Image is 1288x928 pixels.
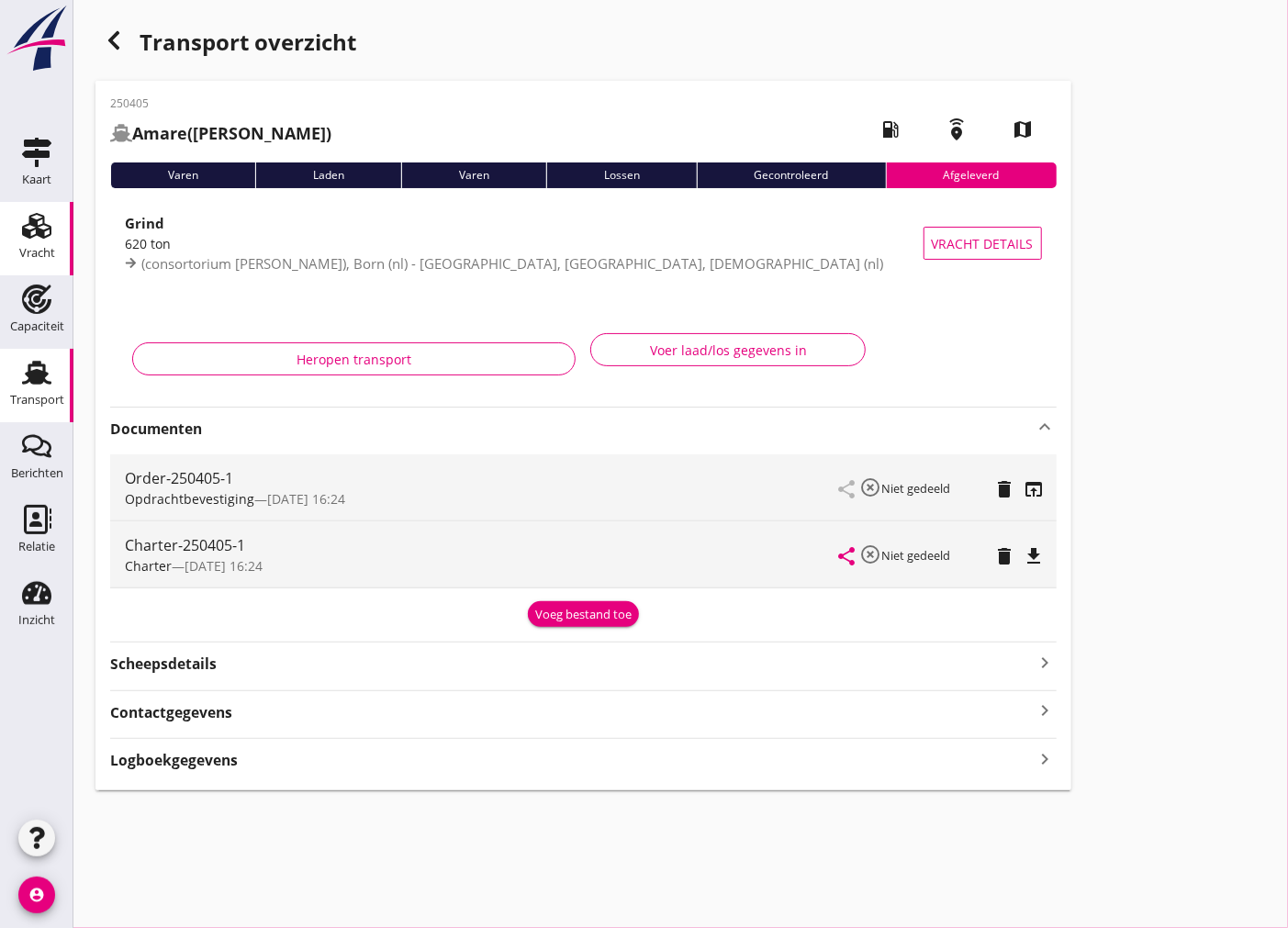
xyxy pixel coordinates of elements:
i: keyboard_arrow_right [1035,699,1057,723]
span: (consortorium [PERSON_NAME]), Born (nl) - [GEOGRAPHIC_DATA], [GEOGRAPHIC_DATA], [DEMOGRAPHIC_DATA... [141,254,883,273]
h2: ([PERSON_NAME]) [110,121,331,146]
div: Relatie [18,541,55,553]
strong: Amare [132,122,187,144]
div: Transport [10,394,64,406]
i: file_download [1024,545,1046,567]
p: 250405 [110,95,331,112]
div: Inzicht [18,614,55,626]
small: Niet gedeeld [882,547,951,564]
div: Capaciteit [10,320,64,332]
span: Charter [125,557,172,575]
div: Berichten [11,467,63,479]
div: Afgeleverd [886,162,1057,188]
div: Vracht [19,247,55,259]
div: Varen [110,162,255,188]
div: Varen [401,162,546,188]
button: Vracht details [924,227,1042,260]
a: Grind620 ton(consortorium [PERSON_NAME]), Born (nl) - [GEOGRAPHIC_DATA], [GEOGRAPHIC_DATA], [DEMO... [110,203,1057,284]
strong: Scheepsdetails [110,654,217,675]
span: Vracht details [932,234,1034,253]
div: Lossen [546,162,697,188]
div: Charter-250405-1 [125,534,840,556]
div: Heropen transport [148,350,560,369]
i: open_in_browser [1024,478,1046,500]
div: Order-250405-1 [125,467,840,489]
div: Gecontroleerd [697,162,886,188]
div: Transport overzicht [95,22,1071,66]
i: highlight_off [860,476,882,498]
strong: Documenten [110,419,1035,440]
span: Opdrachtbevestiging [125,490,254,508]
div: — [125,556,840,576]
div: Laden [255,162,401,188]
div: — [125,489,840,509]
i: map [998,104,1049,155]
div: Voer laad/los gegevens in [606,341,850,360]
i: keyboard_arrow_right [1035,650,1057,675]
i: account_circle [18,877,55,913]
i: keyboard_arrow_up [1035,416,1057,438]
img: logo-small.a267ee39.svg [4,5,70,73]
strong: Grind [125,214,164,232]
span: [DATE] 16:24 [185,557,263,575]
div: Kaart [22,173,51,185]
div: Voeg bestand toe [535,606,632,624]
button: Voeg bestand toe [528,601,639,627]
small: Niet gedeeld [882,480,951,497]
span: [DATE] 16:24 [267,490,345,508]
strong: Logboekgegevens [110,750,238,771]
strong: Contactgegevens [110,702,232,723]
i: highlight_off [860,543,882,565]
i: delete [994,478,1016,500]
i: local_gas_station [866,104,917,155]
i: emergency_share [932,104,983,155]
i: share [836,545,858,567]
i: keyboard_arrow_right [1035,746,1057,771]
button: Voer laad/los gegevens in [590,333,866,366]
button: Heropen transport [132,342,576,375]
i: delete [994,545,1016,567]
div: 620 ton [125,234,924,253]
